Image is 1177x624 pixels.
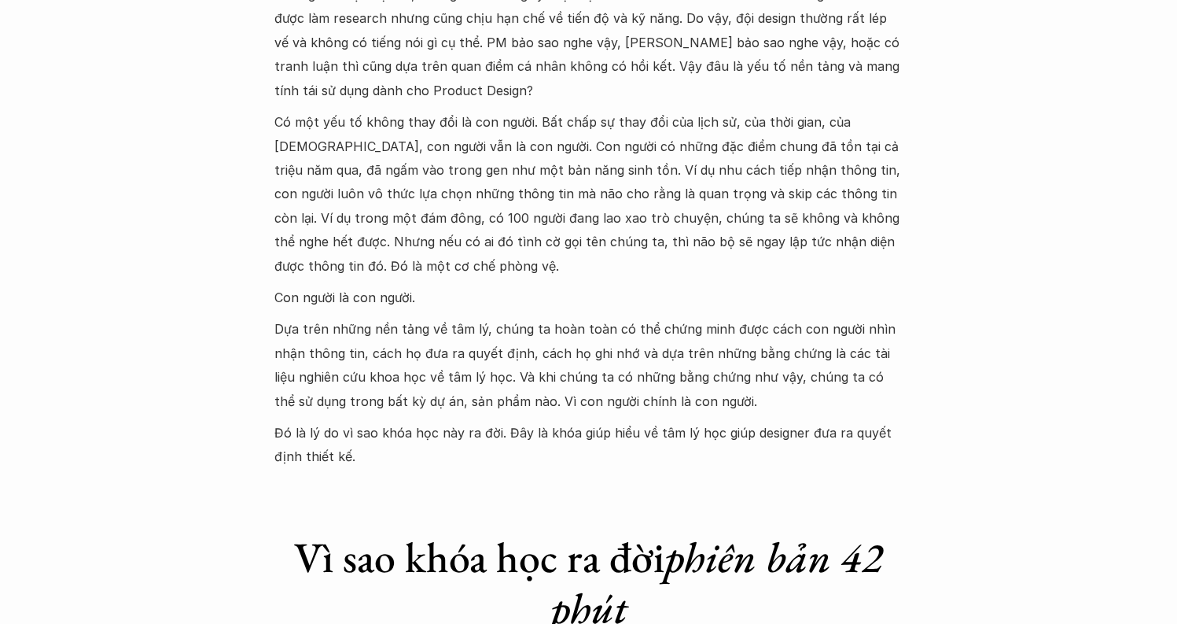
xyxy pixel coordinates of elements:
[274,317,903,413] p: Dựa trên những nền tảng về tâm lý, chúng ta hoàn toàn có thể chứng minh được cách con người nhìn ...
[274,110,903,278] p: Có một yếu tố không thay đổi là con người. Bất chấp sự thay đổi của lịch sử, của thời gian, của [...
[274,421,903,469] p: Đó là lý do vì sao khóa học này ra đời. Đây là khóa giúp hiểu về tâm lý học giúp designer đưa ra ...
[274,286,903,309] p: Con người là con người.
